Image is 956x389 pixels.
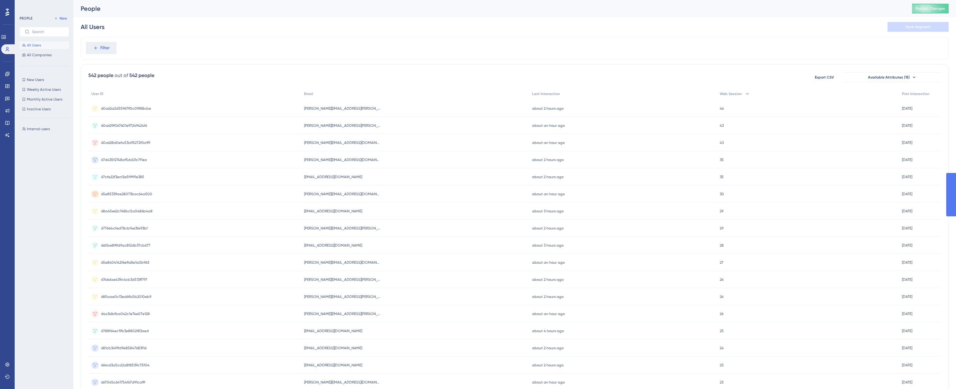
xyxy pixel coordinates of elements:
[902,380,912,384] time: [DATE]
[304,140,381,145] span: [PERSON_NAME][EMAIL_ADDRESS][DOMAIN_NAME]
[916,6,945,11] span: Publish Changes
[304,294,381,299] span: [PERSON_NAME][EMAIL_ADDRESS][PERSON_NAME][DOMAIN_NAME]
[532,260,565,265] time: about an hour ago
[60,16,67,21] span: New
[720,311,723,316] span: 26
[532,226,564,230] time: about 2 hours ago
[101,346,147,350] span: 681cb3491fd9e85847683f1d
[81,4,897,13] div: People
[532,277,564,282] time: about 2 hours ago
[101,277,147,282] span: 6746dae439c4cb3d513ff797
[101,226,148,231] span: 67764bcfed78cbf4e3fe93bf
[20,96,69,103] button: Monthly Active Users
[902,91,929,96] span: First Interaction
[720,294,723,299] span: 26
[720,226,723,231] span: 29
[532,209,564,213] time: about 3 hours ago
[888,22,949,32] button: Save Segment
[720,346,724,350] span: 24
[532,141,565,145] time: about an hour ago
[304,260,381,265] span: [PERSON_NAME][EMAIL_ADDRESS][DOMAIN_NAME]
[20,42,69,49] button: All Users
[101,380,145,385] span: 667045c641754f67d91cafff
[532,91,560,96] span: Last Interaction
[27,77,44,82] span: New Users
[304,123,381,128] span: [PERSON_NAME][EMAIL_ADDRESS][PERSON_NAME][DOMAIN_NAME]
[86,42,116,54] button: Filter
[912,4,949,13] button: Publish Changes
[902,192,912,196] time: [DATE]
[129,72,154,79] div: 542 people
[815,75,834,80] span: Export CSV
[101,140,150,145] span: 60a628d0efa53a95272f0a99
[27,127,50,131] span: Internal users
[304,328,362,333] span: [EMAIL_ADDRESS][DOMAIN_NAME]
[809,72,840,82] button: Export CSV
[101,311,150,316] span: 64a3dbfba042c1e74e07e128
[720,209,723,214] span: 29
[32,30,64,34] input: Search
[720,157,724,162] span: 35
[27,107,51,112] span: Inactive Users
[720,91,742,96] span: Web Session
[304,209,362,214] span: [EMAIL_ADDRESS][DOMAIN_NAME]
[532,243,564,248] time: about 3 hours ago
[902,158,912,162] time: [DATE]
[101,174,144,179] span: 67cfe22f3ecf2e5f9f91e385
[81,23,105,31] div: All Users
[720,243,724,248] span: 28
[532,363,564,367] time: about 2 hours ago
[720,106,724,111] span: 46
[101,123,147,128] span: 60a629f067601e97249424f6
[304,311,381,316] span: [PERSON_NAME][EMAIL_ADDRESS][PERSON_NAME][DOMAIN_NAME]
[304,363,362,368] span: [EMAIL_ADDRESS][DOMAIN_NAME]
[304,174,362,179] span: [EMAIL_ADDRESS][DOMAIN_NAME]
[902,106,912,111] time: [DATE]
[101,363,149,368] span: 664c63a5cd2a8f8539c75f04
[27,43,41,48] span: All Users
[902,346,912,350] time: [DATE]
[27,53,52,57] span: All Companies
[20,51,69,59] button: All Companies
[304,243,362,248] span: [EMAIL_ADDRESS][DOMAIN_NAME]
[88,72,113,79] div: 542 people
[20,105,69,113] button: Inactive Users
[101,157,147,162] span: 67d435f2748af5dd21c7f1ea
[101,328,149,333] span: 6788f64ec19b3e8802f83aed
[902,260,912,265] time: [DATE]
[902,312,912,316] time: [DATE]
[720,328,724,333] span: 25
[304,346,362,350] span: [EMAIL_ADDRESS][DOMAIN_NAME]
[27,97,62,102] span: Monthly Active Users
[91,91,104,96] span: User ID
[720,192,724,196] span: 30
[304,380,381,385] span: [PERSON_NAME][EMAIL_ADDRESS][DOMAIN_NAME]
[101,209,153,214] span: 68a45e62c748bc5a0486b4a8
[902,226,912,230] time: [DATE]
[532,106,564,111] time: about 2 hours ago
[720,260,723,265] span: 27
[532,158,564,162] time: about 2 hours ago
[902,329,912,333] time: [DATE]
[532,123,565,128] time: about an hour ago
[52,15,69,22] button: New
[532,329,564,333] time: about 4 hours ago
[902,141,912,145] time: [DATE]
[720,174,724,179] span: 35
[304,226,381,231] span: [PERSON_NAME][EMAIL_ADDRESS][PERSON_NAME][DOMAIN_NAME]
[868,75,910,80] span: Available Attributes (15)
[101,260,149,265] span: 65e8404142f6e9a8e1a0b963
[902,175,912,179] time: [DATE]
[304,157,381,162] span: [PERSON_NAME][EMAIL_ADDRESS][DOMAIN_NAME]
[101,106,151,111] span: 60a62a2d5596790c09f88cbe
[304,277,381,282] span: [PERSON_NAME][EMAIL_ADDRESS][PERSON_NAME][DOMAIN_NAME]
[304,91,313,96] span: Email
[902,363,912,367] time: [DATE]
[20,125,73,133] button: Internal users
[720,277,723,282] span: 26
[532,192,565,196] time: about an hour ago
[532,295,564,299] time: about 2 hours ago
[902,277,912,282] time: [DATE]
[100,44,110,52] span: Filter
[720,123,724,128] span: 43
